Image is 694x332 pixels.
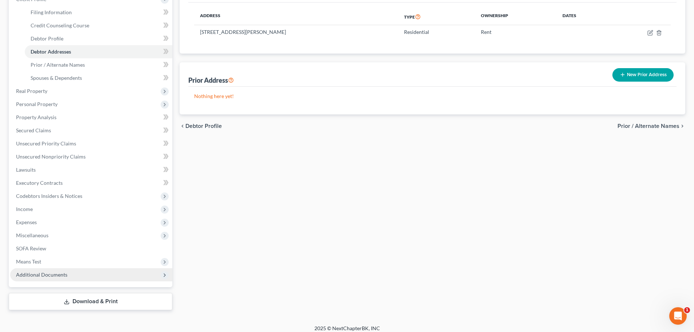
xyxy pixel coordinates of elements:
[31,48,71,55] span: Debtor Addresses
[10,137,172,150] a: Unsecured Priority Claims
[25,45,172,58] a: Debtor Addresses
[475,25,557,39] td: Rent
[10,124,172,137] a: Secured Claims
[185,123,222,129] span: Debtor Profile
[9,293,172,310] a: Download & Print
[10,150,172,163] a: Unsecured Nonpriority Claims
[398,8,475,25] th: Type
[16,114,56,120] span: Property Analysis
[16,167,36,173] span: Lawsuits
[180,123,185,129] i: chevron_left
[475,8,557,25] th: Ownership
[16,153,86,160] span: Unsecured Nonpriority Claims
[10,163,172,176] a: Lawsuits
[31,75,82,81] span: Spouses & Dependents
[25,71,172,85] a: Spouses & Dependents
[25,19,172,32] a: Credit Counseling Course
[557,8,610,25] th: Dates
[16,219,37,225] span: Expenses
[31,35,63,42] span: Debtor Profile
[25,32,172,45] a: Debtor Profile
[194,93,671,100] p: Nothing here yet!
[10,176,172,190] a: Executory Contracts
[188,76,234,85] div: Prior Address
[31,22,89,28] span: Credit Counseling Course
[31,62,85,68] span: Prior / Alternate Names
[612,68,674,82] button: New Prior Address
[194,25,398,39] td: [STREET_ADDRESS][PERSON_NAME]
[617,123,685,129] button: Prior / Alternate Names chevron_right
[25,58,172,71] a: Prior / Alternate Names
[16,258,41,265] span: Means Test
[10,111,172,124] a: Property Analysis
[31,9,72,15] span: Filing Information
[398,25,475,39] td: Residential
[180,123,222,129] button: chevron_left Debtor Profile
[16,101,58,107] span: Personal Property
[16,180,63,186] span: Executory Contracts
[679,123,685,129] i: chevron_right
[617,123,679,129] span: Prior / Alternate Names
[10,242,172,255] a: SOFA Review
[16,245,46,251] span: SOFA Review
[16,88,47,94] span: Real Property
[684,307,690,313] span: 1
[16,193,82,199] span: Codebtors Insiders & Notices
[669,307,687,325] iframe: Intercom live chat
[16,127,51,133] span: Secured Claims
[16,140,76,147] span: Unsecured Priority Claims
[16,206,33,212] span: Income
[16,272,67,278] span: Additional Documents
[25,6,172,19] a: Filing Information
[194,8,398,25] th: Address
[16,232,48,238] span: Miscellaneous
